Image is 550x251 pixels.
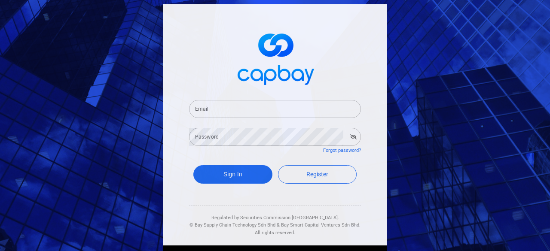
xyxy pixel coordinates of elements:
[278,165,357,184] a: Register
[189,222,275,228] span: © Bay Supply Chain Technology Sdn Bhd
[306,171,328,178] span: Register
[232,26,318,90] img: logo
[189,206,361,237] div: Regulated by Securities Commission [GEOGRAPHIC_DATA]. & All rights reserved.
[193,165,272,184] button: Sign In
[281,222,361,228] span: Bay Smart Capital Ventures Sdn Bhd.
[323,148,361,153] a: Forgot password?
